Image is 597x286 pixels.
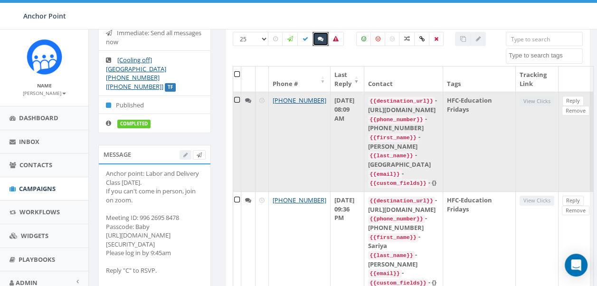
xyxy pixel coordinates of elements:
[19,255,55,264] span: Playbooks
[443,92,516,191] td: HFC-Education Fridays
[368,169,439,179] div: -
[98,145,211,164] div: Message
[165,83,176,92] label: TF
[565,254,588,276] div: Open Intercom Messenger
[197,151,202,158] span: Send Test Message
[117,120,151,128] label: completed
[368,251,415,260] code: {{last_name}}
[23,90,66,96] small: [PERSON_NAME]
[562,206,589,216] a: Remove
[368,232,439,250] div: - Sariya
[506,32,583,46] input: Type to search
[99,24,210,51] li: Immediate: Send all messages now
[562,106,589,116] a: Remove
[370,32,386,46] label: Negative
[269,67,331,92] th: Phone #: activate to sort column ascending
[368,233,418,242] code: {{first_name}}
[368,115,425,124] code: {{phone_number}}
[368,97,435,105] code: {{destination_url}}
[19,208,60,216] span: Workflows
[429,32,444,46] label: Removed
[106,30,117,36] i: Immediate: Send all messages now
[99,95,210,114] li: Published
[273,96,326,105] a: [PHONE_NUMBER]
[27,39,62,75] img: Rally_platform_Icon_1.png
[37,82,52,89] small: Name
[368,133,439,151] div: - [PERSON_NAME]
[106,56,166,91] a: [Cooling off] [GEOGRAPHIC_DATA] [PHONE_NUMBER] [[PHONE_NUMBER]]
[356,32,371,46] label: Positive
[23,11,66,20] span: Anchor Point
[368,196,439,214] div: - [URL][DOMAIN_NAME]
[364,67,443,92] th: Contact
[368,133,418,142] code: {{first_name}}
[562,96,584,106] a: Reply
[297,32,313,46] label: Delivered
[414,32,430,46] label: Link Clicked
[368,96,439,114] div: - [URL][DOMAIN_NAME]
[443,67,516,92] th: Tags
[509,51,582,60] textarea: Search
[282,32,298,46] label: Sending
[313,32,329,46] label: Replied
[516,67,559,92] th: Tracking Link
[368,250,439,268] div: - [PERSON_NAME]
[21,231,48,240] span: Widgets
[19,161,52,169] span: Contacts
[328,32,344,46] label: Bounced
[368,170,402,179] code: {{email}}
[331,67,364,92] th: Last Reply: activate to sort column ascending
[368,151,439,169] div: - [GEOGRAPHIC_DATA]
[368,152,415,160] code: {{last_name}}
[331,92,364,191] td: [DATE] 08:09 AM
[368,214,439,232] div: - [PHONE_NUMBER]
[368,197,435,205] code: {{destination_url}}
[273,196,326,204] a: [PHONE_NUMBER]
[19,114,58,122] span: Dashboard
[368,215,425,223] code: {{phone_number}}
[19,137,39,146] span: Inbox
[562,196,584,206] a: Reply
[368,179,428,188] code: {{custom_fields}}
[268,32,283,46] label: Pending
[368,268,439,278] div: -
[368,178,439,188] div: - {}
[19,184,56,193] span: Campaigns
[368,269,402,278] code: {{email}}
[385,32,400,46] label: Neutral
[368,114,439,133] div: - [PHONE_NUMBER]
[23,88,66,97] a: [PERSON_NAME]
[399,32,415,46] label: Mixed
[106,102,116,108] i: Published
